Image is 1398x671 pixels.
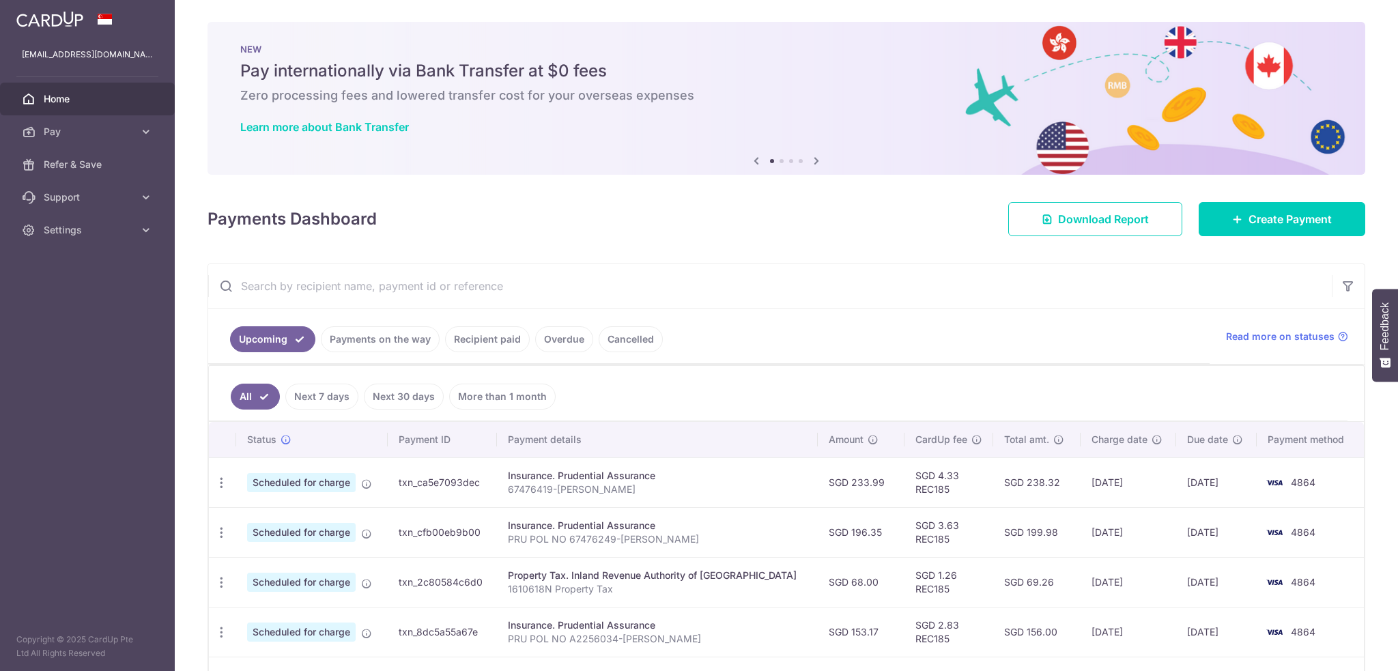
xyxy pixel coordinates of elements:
[247,473,356,492] span: Scheduled for charge
[208,264,1332,308] input: Search by recipient name, payment id or reference
[247,573,356,592] span: Scheduled for charge
[44,158,134,171] span: Refer & Save
[1261,524,1288,541] img: Bank Card
[388,457,497,507] td: txn_ca5e7093dec
[240,44,1332,55] p: NEW
[508,618,807,632] div: Insurance. Prudential Assurance
[321,326,440,352] a: Payments on the way
[1291,626,1315,638] span: 4864
[388,607,497,657] td: txn_8dc5a55a67e
[1008,202,1182,236] a: Download Report
[247,623,356,642] span: Scheduled for charge
[535,326,593,352] a: Overdue
[1257,422,1364,457] th: Payment method
[44,190,134,204] span: Support
[247,433,276,446] span: Status
[993,457,1080,507] td: SGD 238.32
[388,507,497,557] td: txn_cfb00eb9b00
[44,92,134,106] span: Home
[497,422,818,457] th: Payment details
[993,557,1080,607] td: SGD 69.26
[16,11,83,27] img: CardUp
[364,384,444,410] a: Next 30 days
[449,384,556,410] a: More than 1 month
[904,607,993,657] td: SGD 2.83 REC185
[231,384,280,410] a: All
[1176,457,1257,507] td: [DATE]
[1226,330,1348,343] a: Read more on statuses
[1187,433,1228,446] span: Due date
[993,607,1080,657] td: SGD 156.00
[285,384,358,410] a: Next 7 days
[1081,557,1177,607] td: [DATE]
[44,223,134,237] span: Settings
[818,457,904,507] td: SGD 233.99
[445,326,530,352] a: Recipient paid
[1004,433,1049,446] span: Total amt.
[1291,526,1315,538] span: 4864
[1176,607,1257,657] td: [DATE]
[818,607,904,657] td: SGD 153.17
[240,120,409,134] a: Learn more about Bank Transfer
[208,22,1365,175] img: Bank transfer banner
[904,457,993,507] td: SGD 4.33 REC185
[1291,476,1315,488] span: 4864
[508,532,807,546] p: PRU POL NO 67476249-[PERSON_NAME]
[44,125,134,139] span: Pay
[508,569,807,582] div: Property Tax. Inland Revenue Authority of [GEOGRAPHIC_DATA]
[818,557,904,607] td: SGD 68.00
[230,326,315,352] a: Upcoming
[1249,211,1332,227] span: Create Payment
[1291,576,1315,588] span: 4864
[508,632,807,646] p: PRU POL NO A2256034-[PERSON_NAME]
[240,60,1332,82] h5: Pay internationally via Bank Transfer at $0 fees
[993,507,1080,557] td: SGD 199.98
[1261,474,1288,491] img: Bank Card
[208,207,377,231] h4: Payments Dashboard
[1199,202,1365,236] a: Create Payment
[508,519,807,532] div: Insurance. Prudential Assurance
[1372,289,1398,382] button: Feedback - Show survey
[1261,624,1288,640] img: Bank Card
[904,507,993,557] td: SGD 3.63 REC185
[915,433,967,446] span: CardUp fee
[388,422,497,457] th: Payment ID
[818,507,904,557] td: SGD 196.35
[1081,607,1177,657] td: [DATE]
[508,483,807,496] p: 67476419-[PERSON_NAME]
[1176,507,1257,557] td: [DATE]
[1081,507,1177,557] td: [DATE]
[1058,211,1149,227] span: Download Report
[240,87,1332,104] h6: Zero processing fees and lowered transfer cost for your overseas expenses
[599,326,663,352] a: Cancelled
[508,582,807,596] p: 1610618N Property Tax
[22,48,153,61] p: [EMAIL_ADDRESS][DOMAIN_NAME]
[1226,330,1335,343] span: Read more on statuses
[247,523,356,542] span: Scheduled for charge
[829,433,864,446] span: Amount
[508,469,807,483] div: Insurance. Prudential Assurance
[1092,433,1147,446] span: Charge date
[1081,457,1177,507] td: [DATE]
[1379,302,1391,350] span: Feedback
[388,557,497,607] td: txn_2c80584c6d0
[1261,574,1288,590] img: Bank Card
[1176,557,1257,607] td: [DATE]
[904,557,993,607] td: SGD 1.26 REC185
